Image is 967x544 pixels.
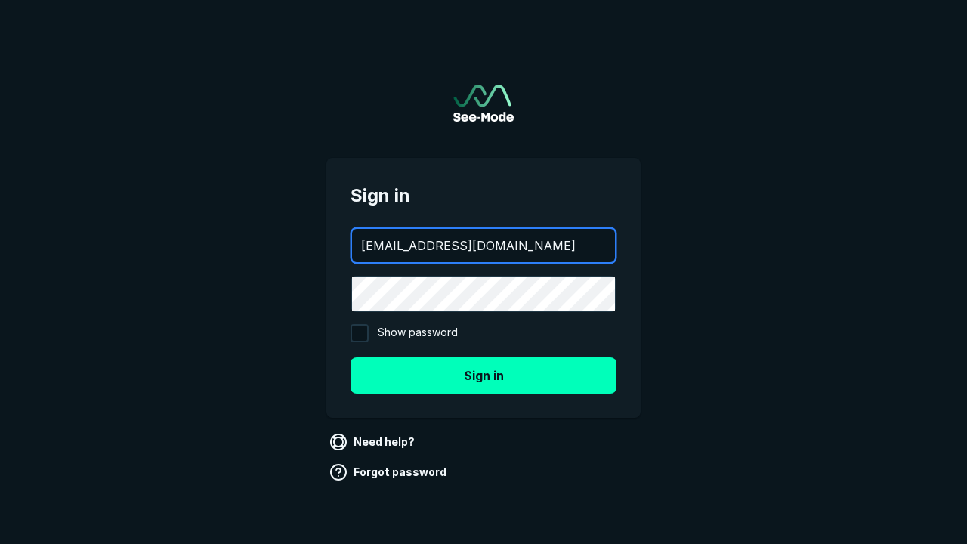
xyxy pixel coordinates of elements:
[453,85,514,122] a: Go to sign in
[378,324,458,342] span: Show password
[326,430,421,454] a: Need help?
[326,460,453,484] a: Forgot password
[352,229,615,262] input: your@email.com
[351,357,616,394] button: Sign in
[351,182,616,209] span: Sign in
[453,85,514,122] img: See-Mode Logo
